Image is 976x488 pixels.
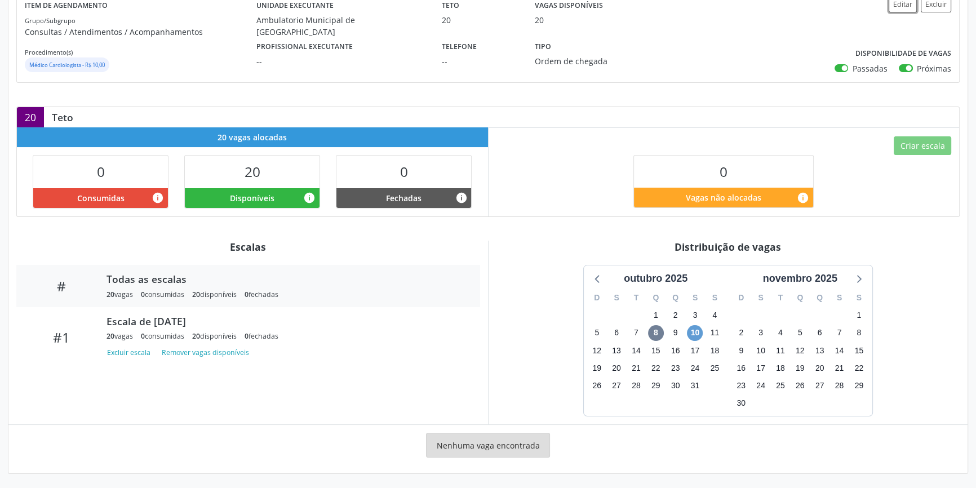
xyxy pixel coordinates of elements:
[29,61,105,69] small: Médico Cardiologista - R$ 10,00
[851,343,867,358] span: sábado, 15 de novembro de 2025
[192,290,200,299] span: 20
[812,378,828,393] span: quinta-feira, 27 de novembro de 2025
[753,325,769,341] span: segunda-feira, 3 de novembro de 2025
[589,325,605,341] span: domingo, 5 de outubro de 2025
[753,378,769,393] span: segunda-feira, 24 de novembro de 2025
[17,127,488,147] div: 20 vagas alocadas
[609,378,624,393] span: segunda-feira, 27 de outubro de 2025
[400,162,408,181] span: 0
[831,343,847,358] span: sexta-feira, 14 de novembro de 2025
[256,38,353,55] label: Profissional executante
[628,325,644,341] span: terça-feira, 7 de outubro de 2025
[648,343,664,358] span: quarta-feira, 15 de outubro de 2025
[792,343,808,358] span: quarta-feira, 12 de novembro de 2025
[773,325,788,341] span: terça-feira, 4 de novembro de 2025
[790,289,810,307] div: Q
[733,343,749,358] span: domingo, 9 de novembro de 2025
[107,315,464,327] div: Escala de [DATE]
[758,271,842,286] div: novembro 2025
[192,331,237,341] div: disponíveis
[831,378,847,393] span: sexta-feira, 28 de novembro de 2025
[442,55,519,67] div: --
[705,289,725,307] div: S
[731,289,751,307] div: D
[626,289,646,307] div: T
[107,290,133,299] div: vagas
[720,162,727,181] span: 0
[849,289,869,307] div: S
[16,241,480,253] div: Escalas
[851,308,867,323] span: sábado, 1 de novembro de 2025
[256,55,426,67] div: --
[687,308,703,323] span: sexta-feira, 3 de outubro de 2025
[256,14,426,38] div: Ambulatorio Municipal de [GEOGRAPHIC_DATA]
[589,343,605,358] span: domingo, 12 de outubro de 2025
[792,378,808,393] span: quarta-feira, 26 de novembro de 2025
[773,360,788,376] span: terça-feira, 18 de novembro de 2025
[753,360,769,376] span: segunda-feira, 17 de novembro de 2025
[753,343,769,358] span: segunda-feira, 10 de novembro de 2025
[851,378,867,393] span: sábado, 29 de novembro de 2025
[628,378,644,393] span: terça-feira, 28 de outubro de 2025
[455,192,467,204] i: Vagas alocadas e sem marcações associadas que tiveram sua disponibilidade fechada
[831,360,847,376] span: sexta-feira, 21 de novembro de 2025
[792,325,808,341] span: quarta-feira, 5 de novembro de 2025
[666,289,685,307] div: Q
[686,192,761,203] span: Vagas não alocadas
[668,343,684,358] span: quinta-feira, 16 de outubro de 2025
[770,289,790,307] div: T
[141,290,184,299] div: consumidas
[141,290,145,299] span: 0
[303,192,316,204] i: Vagas alocadas e sem marcações associadas
[685,289,705,307] div: S
[157,345,254,360] button: Remover vagas disponíveis
[609,360,624,376] span: segunda-feira, 20 de outubro de 2025
[810,289,829,307] div: Q
[426,433,550,458] div: Nenhuma vaga encontrada
[648,360,664,376] span: quarta-feira, 22 de outubro de 2025
[894,136,951,156] button: Criar escala
[442,38,477,55] label: Telefone
[107,345,155,360] button: Excluir escala
[668,325,684,341] span: quinta-feira, 9 de outubro de 2025
[589,378,605,393] span: domingo, 26 de outubro de 2025
[812,343,828,358] span: quinta-feira, 13 de novembro de 2025
[733,378,749,393] span: domingo, 23 de novembro de 2025
[751,289,771,307] div: S
[707,360,722,376] span: sábado, 25 de outubro de 2025
[646,289,666,307] div: Q
[535,14,544,26] div: 20
[648,325,664,341] span: quarta-feira, 8 de outubro de 2025
[851,325,867,341] span: sábado, 8 de novembro de 2025
[812,360,828,376] span: quinta-feira, 20 de novembro de 2025
[245,162,260,181] span: 20
[773,343,788,358] span: terça-feira, 11 de novembro de 2025
[245,290,249,299] span: 0
[97,162,105,181] span: 0
[192,331,200,341] span: 20
[107,331,133,341] div: vagas
[442,14,519,26] div: 20
[733,396,749,411] span: domingo, 30 de novembro de 2025
[707,343,722,358] span: sábado, 18 de outubro de 2025
[535,38,551,55] label: Tipo
[648,308,664,323] span: quarta-feira, 1 de outubro de 2025
[192,290,237,299] div: disponíveis
[496,241,960,253] div: Distribuição de vagas
[852,63,887,74] label: Passadas
[609,343,624,358] span: segunda-feira, 13 de outubro de 2025
[668,308,684,323] span: quinta-feira, 2 de outubro de 2025
[107,331,114,341] span: 20
[773,378,788,393] span: terça-feira, 25 de novembro de 2025
[687,343,703,358] span: sexta-feira, 17 de outubro de 2025
[707,325,722,341] span: sábado, 11 de outubro de 2025
[44,111,81,123] div: Teto
[107,290,114,299] span: 20
[733,360,749,376] span: domingo, 16 de novembro de 2025
[107,273,464,285] div: Todas as escalas
[141,331,184,341] div: consumidas
[386,192,422,204] span: Fechadas
[587,289,607,307] div: D
[687,378,703,393] span: sexta-feira, 31 de outubro de 2025
[607,289,627,307] div: S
